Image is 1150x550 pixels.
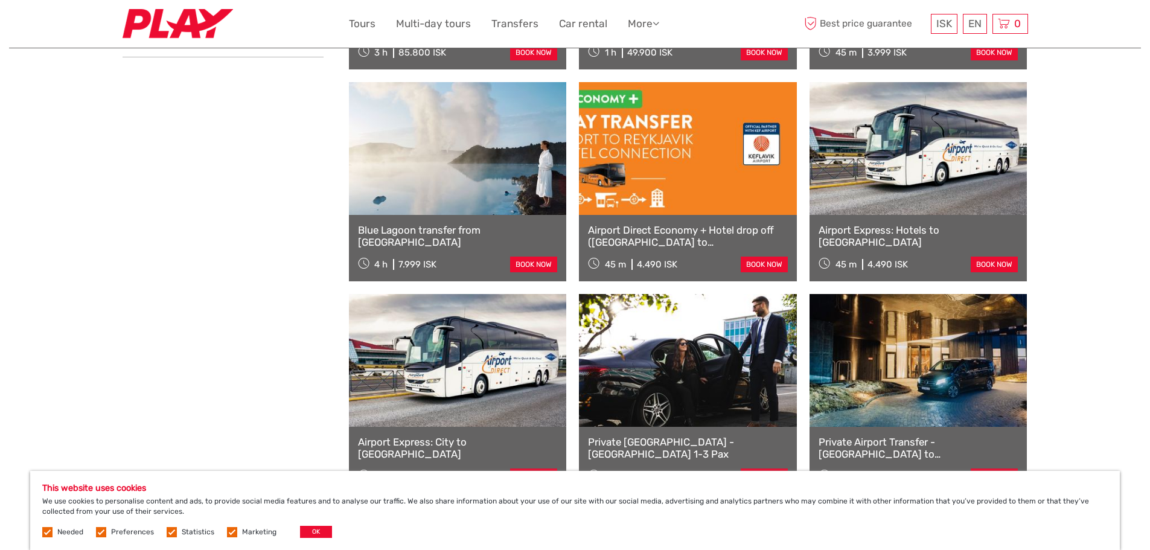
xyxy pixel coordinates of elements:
[628,15,659,33] a: More
[374,47,388,58] span: 3 h
[398,47,446,58] div: 85.800 ISK
[358,436,558,461] a: Airport Express: City to [GEOGRAPHIC_DATA]
[802,14,928,34] span: Best price guarantee
[559,15,607,33] a: Car rental
[971,257,1018,272] a: book now
[835,47,857,58] span: 45 m
[867,259,908,270] div: 4.490 ISK
[627,47,672,58] div: 49.900 ISK
[182,527,214,537] label: Statistics
[398,259,436,270] div: 7.999 ISK
[835,259,857,270] span: 45 m
[971,45,1018,60] a: book now
[605,47,616,58] span: 1 h
[123,9,233,39] img: Fly Play
[374,259,388,270] span: 4 h
[358,224,558,249] a: Blue Lagoon transfer from [GEOGRAPHIC_DATA]
[396,15,471,33] a: Multi-day tours
[588,436,788,461] a: Private [GEOGRAPHIC_DATA] - [GEOGRAPHIC_DATA] 1-3 Pax
[741,45,788,60] a: book now
[963,14,987,34] div: EN
[30,471,1120,550] div: We use cookies to personalise content and ads, to provide social media features and to analyse ou...
[588,224,788,249] a: Airport Direct Economy + Hotel drop off ([GEOGRAPHIC_DATA] to [GEOGRAPHIC_DATA])
[1012,18,1023,30] span: 0
[510,257,557,272] a: book now
[867,47,907,58] div: 3.999 ISK
[605,259,626,270] span: 45 m
[510,468,557,484] a: book now
[111,527,154,537] label: Preferences
[510,45,557,60] a: book now
[300,526,332,538] button: OK
[819,436,1018,461] a: Private Airport Transfer - [GEOGRAPHIC_DATA] to [GEOGRAPHIC_DATA]
[971,468,1018,484] a: book now
[17,21,136,31] p: We're away right now. Please check back later!
[637,259,677,270] div: 4.490 ISK
[741,468,788,484] a: book now
[936,18,952,30] span: ISK
[42,483,1108,493] h5: This website uses cookies
[349,15,375,33] a: Tours
[491,15,538,33] a: Transfers
[139,19,153,33] button: Open LiveChat chat widget
[57,527,83,537] label: Needed
[242,527,276,537] label: Marketing
[741,257,788,272] a: book now
[819,224,1018,249] a: Airport Express: Hotels to [GEOGRAPHIC_DATA]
